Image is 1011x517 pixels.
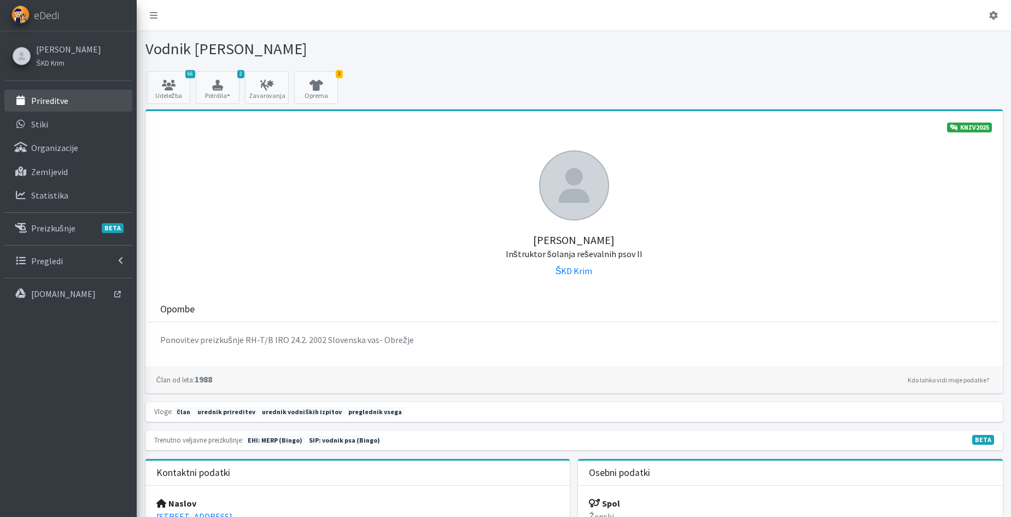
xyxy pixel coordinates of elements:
span: Naslednja preizkušnja: jesen 2027 [307,435,383,445]
h3: Opombe [160,304,195,315]
span: urednik vodniških izpitov [259,407,344,417]
a: Prireditve [4,90,132,112]
small: Član od leta: [156,375,195,384]
a: Pregledi [4,250,132,272]
a: [PERSON_NAME] [36,43,101,56]
strong: 1988 [156,374,212,385]
p: Zemljevid [31,166,68,177]
span: BETA [102,223,124,233]
h3: Osebni podatki [589,467,650,479]
span: V fazi razvoja [972,435,994,445]
a: Organizacije [4,137,132,159]
p: Preizkušnje [31,223,75,234]
span: 66 [185,70,195,78]
span: Naslednja preizkušnja: jesen 2025 [245,435,305,445]
p: Statistika [31,190,68,201]
button: 2 Potrdila [196,71,239,104]
small: Trenutno veljavne preizkušnje: [154,435,243,444]
small: Inštruktor šolanja reševalnih psov II [506,248,642,259]
a: 3 Oprema [294,71,338,104]
span: urednik prireditev [195,407,258,417]
span: 3 [336,70,343,78]
span: preglednik vsega [346,407,405,417]
h3: Kontaktni podatki [156,467,230,479]
p: Ponovitev preizkušnje RH-T/B IRO 24.2. 2002 Slovenska vas- Obrežje [160,333,987,346]
a: [DOMAIN_NAME] [4,283,132,305]
a: Zavarovanja [245,71,289,104]
a: ŠKD Krim [556,265,593,276]
a: Kdo lahko vidi moje podatke? [905,374,992,387]
small: Vloge: [154,407,173,416]
span: 2 [237,70,244,78]
img: eDedi [11,5,30,24]
a: ŠKD Krim [36,56,101,69]
small: ŠKD Krim [36,59,65,67]
a: KNZV2025 [947,123,992,132]
p: Pregledi [31,255,63,266]
span: član [174,407,193,417]
p: Organizacije [31,142,78,153]
h5: [PERSON_NAME] [156,220,992,260]
a: Stiki [4,113,132,135]
p: Prireditve [31,95,68,106]
a: Statistika [4,184,132,206]
span: eDedi [34,7,59,24]
p: Stiki [31,119,48,130]
a: Zemljevid [4,161,132,183]
a: 66 Udeležba [147,71,190,104]
strong: Spol [589,498,620,509]
h1: Vodnik [PERSON_NAME] [145,39,570,59]
strong: Naslov [156,498,196,509]
p: [DOMAIN_NAME] [31,288,96,299]
a: PreizkušnjeBETA [4,217,132,239]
